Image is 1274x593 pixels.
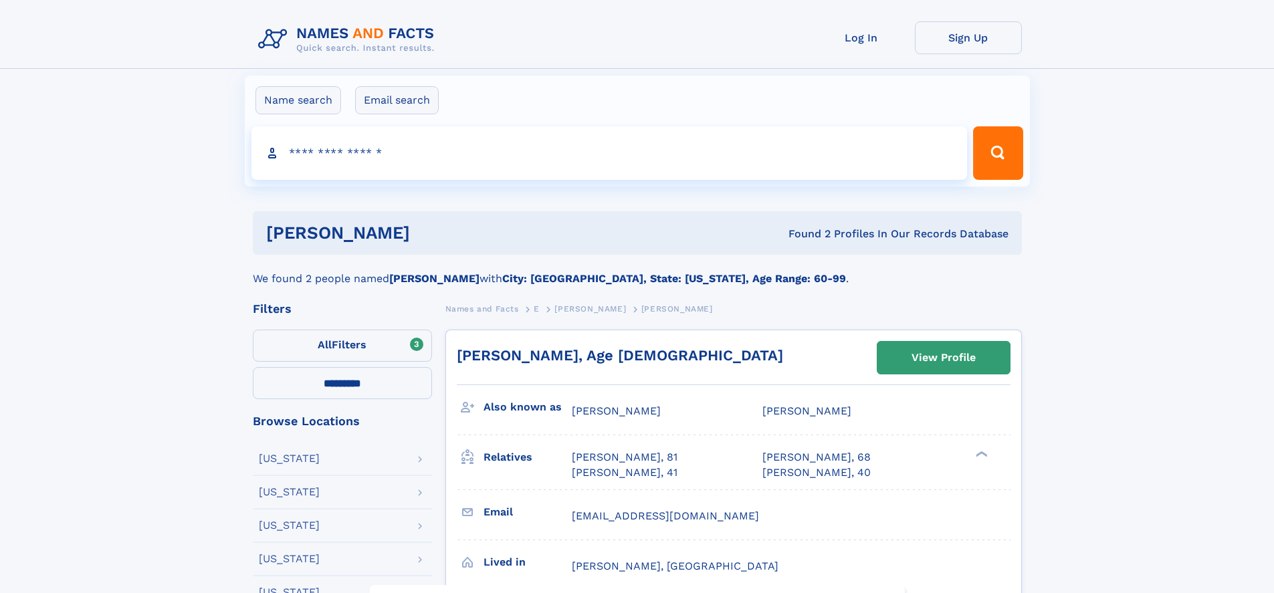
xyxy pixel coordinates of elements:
[599,227,1008,241] div: Found 2 Profiles In Our Records Database
[253,415,432,427] div: Browse Locations
[253,303,432,315] div: Filters
[457,347,783,364] a: [PERSON_NAME], Age [DEMOGRAPHIC_DATA]
[445,300,519,317] a: Names and Facts
[808,21,915,54] a: Log In
[259,487,320,497] div: [US_STATE]
[259,453,320,464] div: [US_STATE]
[572,509,759,522] span: [EMAIL_ADDRESS][DOMAIN_NAME]
[762,404,851,417] span: [PERSON_NAME]
[972,450,988,459] div: ❯
[355,86,439,114] label: Email search
[554,304,626,314] span: [PERSON_NAME]
[915,21,1022,54] a: Sign Up
[266,225,599,241] h1: [PERSON_NAME]
[484,446,572,469] h3: Relatives
[572,404,661,417] span: [PERSON_NAME]
[502,272,846,285] b: City: [GEOGRAPHIC_DATA], State: [US_STATE], Age Range: 60-99
[762,465,871,480] a: [PERSON_NAME], 40
[877,342,1010,374] a: View Profile
[572,465,677,480] a: [PERSON_NAME], 41
[255,86,341,114] label: Name search
[534,304,540,314] span: E
[318,338,332,351] span: All
[389,272,480,285] b: [PERSON_NAME]
[484,396,572,419] h3: Also known as
[762,450,871,465] a: [PERSON_NAME], 68
[253,330,432,362] label: Filters
[554,300,626,317] a: [PERSON_NAME]
[259,554,320,564] div: [US_STATE]
[253,255,1022,287] div: We found 2 people named with .
[534,300,540,317] a: E
[253,21,445,57] img: Logo Names and Facts
[912,342,976,373] div: View Profile
[973,126,1023,180] button: Search Button
[572,560,778,572] span: [PERSON_NAME], [GEOGRAPHIC_DATA]
[572,450,677,465] a: [PERSON_NAME], 81
[641,304,713,314] span: [PERSON_NAME]
[484,551,572,574] h3: Lived in
[259,520,320,531] div: [US_STATE]
[251,126,968,180] input: search input
[484,501,572,523] h3: Email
